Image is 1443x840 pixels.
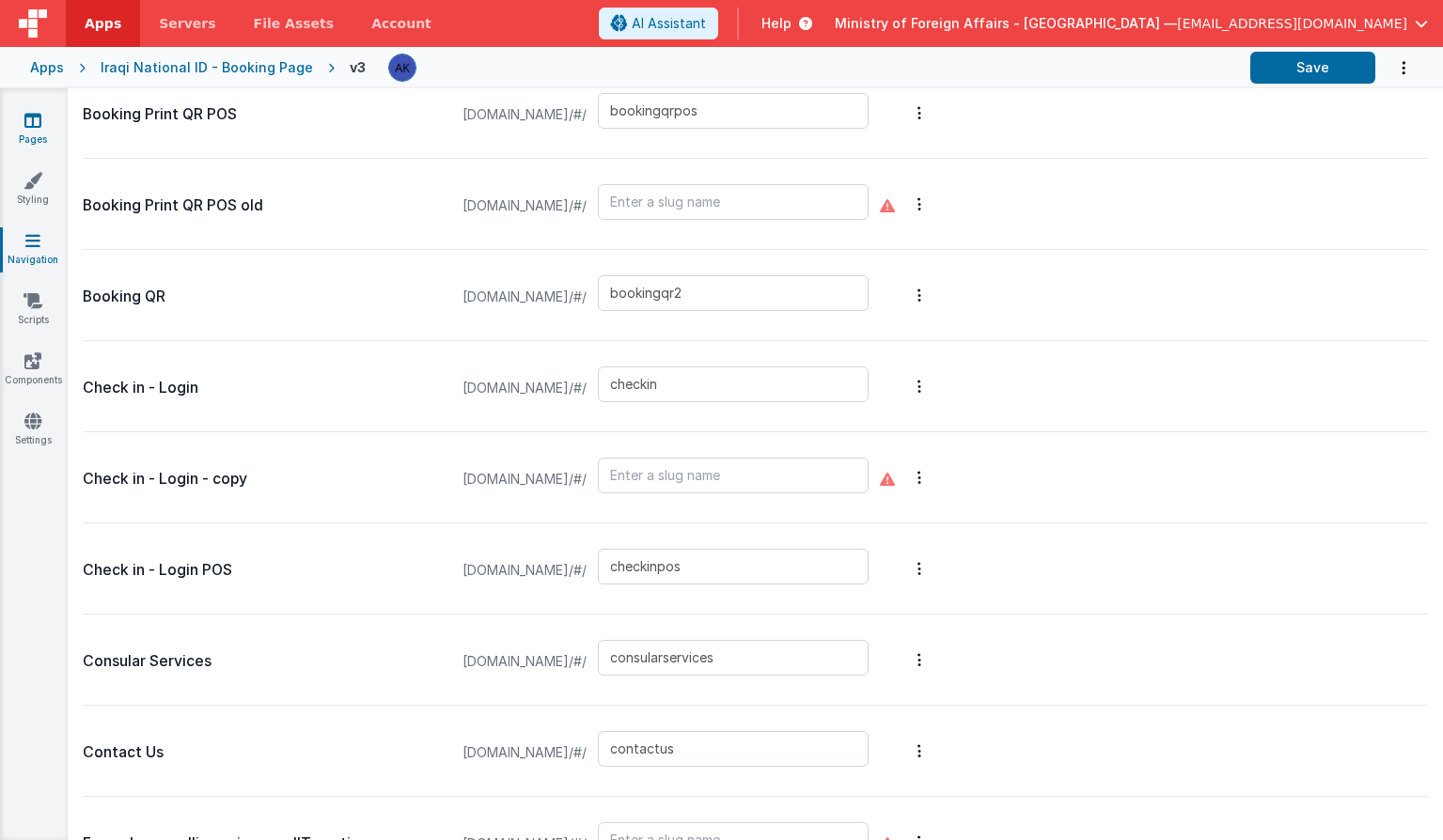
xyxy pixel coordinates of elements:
span: [EMAIL_ADDRESS][DOMAIN_NAME] [1177,14,1407,33]
p: Check in - Login POS [83,557,444,583]
button: Save [1250,52,1375,84]
span: AI Assistant [632,14,706,33]
span: [DOMAIN_NAME]/#/ [451,79,598,150]
input: Enter a slug name [598,549,869,584]
input: Enter a slug name [598,93,869,129]
button: Options [906,349,933,424]
button: Options [906,166,933,241]
button: AI Assistant [599,8,718,39]
span: [DOMAIN_NAME]/#/ [451,626,598,697]
input: Enter a slug name [598,275,869,311]
button: Ministry of Foreign Affairs - [GEOGRAPHIC_DATA] — [EMAIL_ADDRESS][DOMAIN_NAME] [835,14,1428,33]
p: Contact Us [83,739,444,766]
p: Booking Print QR POS old [83,193,444,219]
p: Check in - Login [83,375,444,401]
button: Options [1375,49,1413,87]
img: 1f6063d0be199a6b217d3045d703aa70 [389,54,416,81]
span: Servers [159,14,215,33]
div: Apps [30,58,64,77]
input: Enter a slug name [598,640,869,676]
span: File Assets [254,14,335,33]
div: v3 [350,58,373,77]
button: Options [906,531,933,606]
button: Options [906,622,933,697]
p: Booking QR [83,284,444,310]
span: [DOMAIN_NAME]/#/ [451,717,598,788]
input: Enter a slug name [598,366,869,402]
span: [DOMAIN_NAME]/#/ [451,443,598,515]
span: [DOMAIN_NAME]/#/ [451,170,598,241]
p: Consular Services [83,648,444,675]
span: [DOMAIN_NAME]/#/ [451,352,598,424]
input: Enter a slug name [598,458,869,493]
p: Booking Print QR POS [83,101,444,128]
button: Options [906,713,933,788]
span: Ministry of Foreign Affairs - [GEOGRAPHIC_DATA] — [835,14,1177,33]
input: Enter a slug name [598,184,869,220]
button: Options [906,75,933,150]
span: [DOMAIN_NAME]/#/ [451,535,598,606]
div: Iraqi National ID - Booking Page [101,58,313,77]
span: [DOMAIN_NAME]/#/ [451,261,598,333]
input: Enter a slug name [598,731,869,767]
span: Help [761,14,792,33]
p: Check in - Login - copy [83,466,444,492]
span: Apps [85,14,121,33]
button: Options [906,440,933,515]
button: Options [906,257,933,333]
